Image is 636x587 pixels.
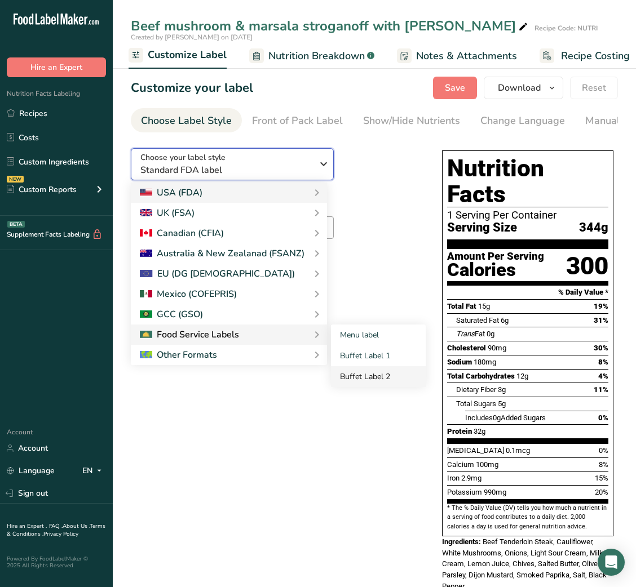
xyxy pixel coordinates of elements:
[594,302,608,310] span: 19%
[447,210,608,221] div: 1 Serving Per Container
[140,152,226,163] span: Choose your label style
[140,206,195,220] div: UK (FSA)
[493,413,501,422] span: 0g
[506,446,530,455] span: 0.1mcg
[131,33,253,42] span: Created by [PERSON_NAME] on [DATE]
[141,113,232,128] div: Choose Label Style
[447,504,608,531] section: * The % Daily Value (DV) tells you how much a nutrient in a serving of food contributes to a dail...
[535,23,598,33] div: Recipe Code: NUTRI
[252,113,343,128] div: Front of Pack Label
[599,446,608,455] span: 0%
[579,221,608,235] span: 344g
[474,427,485,435] span: 32g
[456,330,475,338] i: Trans
[7,555,106,569] div: Powered By FoodLabelMaker © 2025 All Rights Reserved
[82,464,106,478] div: EN
[131,148,334,180] button: Choose your label style Standard FDA label
[447,446,504,455] span: [MEDICAL_DATA]
[474,358,496,366] span: 180mg
[598,358,608,366] span: 8%
[7,184,77,195] div: Custom Reports
[7,221,25,228] div: BETA
[447,251,544,262] div: Amount Per Serving
[478,302,490,310] span: 15g
[140,186,202,199] div: USA (FDA)
[140,247,304,260] div: Australia & New Zealanad (FSANZ)
[516,372,528,380] span: 12g
[140,226,224,240] div: Canadian (CFIA)
[484,488,506,496] span: 990mg
[498,385,506,394] span: 3g
[595,474,608,482] span: 15%
[140,308,203,321] div: GCC (GSO)
[447,286,608,299] section: % Daily Value *
[561,48,630,64] span: Recipe Costing
[498,399,506,408] span: 5g
[363,113,460,128] div: Show/Hide Nutrients
[447,221,517,235] span: Serving Size
[7,461,55,481] a: Language
[498,81,541,95] span: Download
[140,163,312,177] span: Standard FDA label
[540,43,630,69] a: Recipe Costing
[268,48,365,64] span: Nutrition Breakdown
[445,81,465,95] span: Save
[598,413,608,422] span: 0%
[49,522,63,530] a: FAQ .
[140,310,152,318] img: 2Q==
[131,79,253,97] h1: Customize your label
[447,488,482,496] span: Potassium
[447,302,476,310] span: Total Fat
[465,413,546,422] span: Includes Added Sugars
[447,262,544,278] div: Calories
[331,345,426,366] a: Buffet Label 1
[447,460,474,469] span: Calcium
[447,358,472,366] span: Sodium
[456,330,485,338] span: Fat
[595,488,608,496] span: 20%
[456,316,499,324] span: Saturated Fat
[480,113,565,128] div: Change Language
[7,522,105,538] a: Terms & Conditions .
[249,43,374,69] a: Nutrition Breakdown
[456,399,496,408] span: Total Sugars
[476,460,498,469] span: 100mg
[397,43,517,69] a: Notes & Attachments
[582,81,606,95] span: Reset
[129,42,227,69] a: Customize Label
[566,251,608,281] div: 300
[598,549,625,576] div: Open Intercom Messenger
[148,47,227,63] span: Customize Label
[7,176,24,183] div: NEW
[484,77,563,99] button: Download
[433,77,477,99] button: Save
[140,287,237,301] div: Mexico (COFEPRIS)
[447,427,472,435] span: Protein
[501,316,509,324] span: 6g
[442,537,481,546] span: Ingredients:
[131,16,530,36] div: Beef mushroom & marsala stroganoff with [PERSON_NAME]
[447,474,460,482] span: Iron
[447,155,608,207] h1: Nutrition Facts
[594,385,608,394] span: 11%
[594,344,608,352] span: 30%
[447,372,515,380] span: Total Carbohydrates
[331,324,426,345] a: Menu label
[7,522,47,530] a: Hire an Expert .
[140,267,295,281] div: EU (DG [DEMOGRAPHIC_DATA])
[140,328,239,341] div: Food Service Labels
[447,344,486,352] span: Cholesterol
[461,474,482,482] span: 2.9mg
[43,530,78,538] a: Privacy Policy
[598,372,608,380] span: 4%
[416,48,517,64] span: Notes & Attachments
[331,366,426,387] a: Buffet Label 2
[594,316,608,324] span: 31%
[487,330,494,338] span: 0g
[63,522,90,530] a: About Us .
[140,348,217,362] div: Other Formats
[456,385,496,394] span: Dietary Fiber
[7,57,106,77] button: Hire an Expert
[570,77,618,99] button: Reset
[599,460,608,469] span: 8%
